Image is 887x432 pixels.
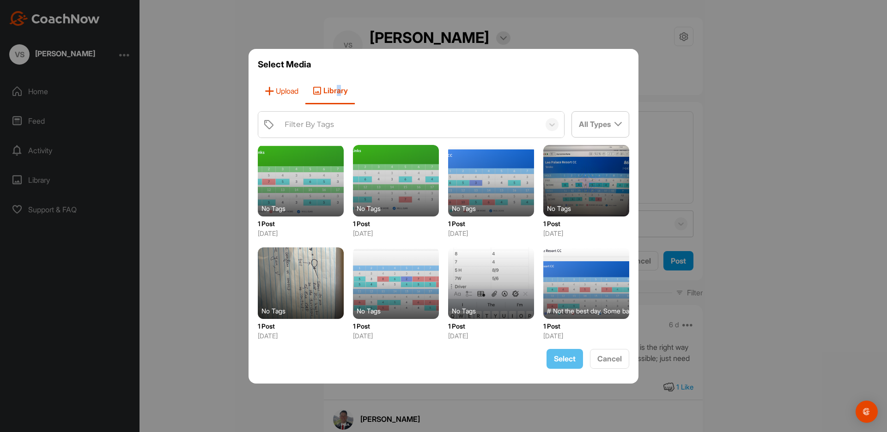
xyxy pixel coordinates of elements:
[357,204,443,213] div: No Tags
[856,401,878,423] div: Open Intercom Messenger
[572,112,629,137] div: All Types
[547,204,633,213] div: No Tags
[285,119,334,130] div: Filter By Tags
[554,354,576,363] span: Select
[597,354,622,363] span: Cancel
[590,349,629,369] button: Cancel
[448,228,534,238] p: [DATE]
[543,219,629,228] p: 1 Post
[258,78,305,104] span: Upload
[543,321,629,331] p: 1 Post
[258,228,344,238] p: [DATE]
[353,228,439,238] p: [DATE]
[353,331,439,341] p: [DATE]
[258,321,344,331] p: 1 Post
[261,204,347,213] div: No Tags
[353,321,439,331] p: 1 Post
[543,331,629,341] p: [DATE]
[448,331,534,341] p: [DATE]
[353,219,439,228] p: 1 Post
[452,204,538,213] div: No Tags
[258,58,629,71] h3: Select Media
[547,306,633,315] div: #
[452,306,538,315] div: No Tags
[258,219,344,228] p: 1 Post
[263,119,274,130] img: tags
[553,306,821,315] span: Not the best day. Some bad short spirit some missed putts. But also some rather good shots.
[261,306,347,315] div: No Tags
[357,306,443,315] div: No Tags
[258,331,344,341] p: [DATE]
[305,78,355,104] span: Library
[543,228,629,238] p: [DATE]
[448,321,534,331] p: 1 Post
[547,349,583,369] button: Select
[448,219,534,228] p: 1 Post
